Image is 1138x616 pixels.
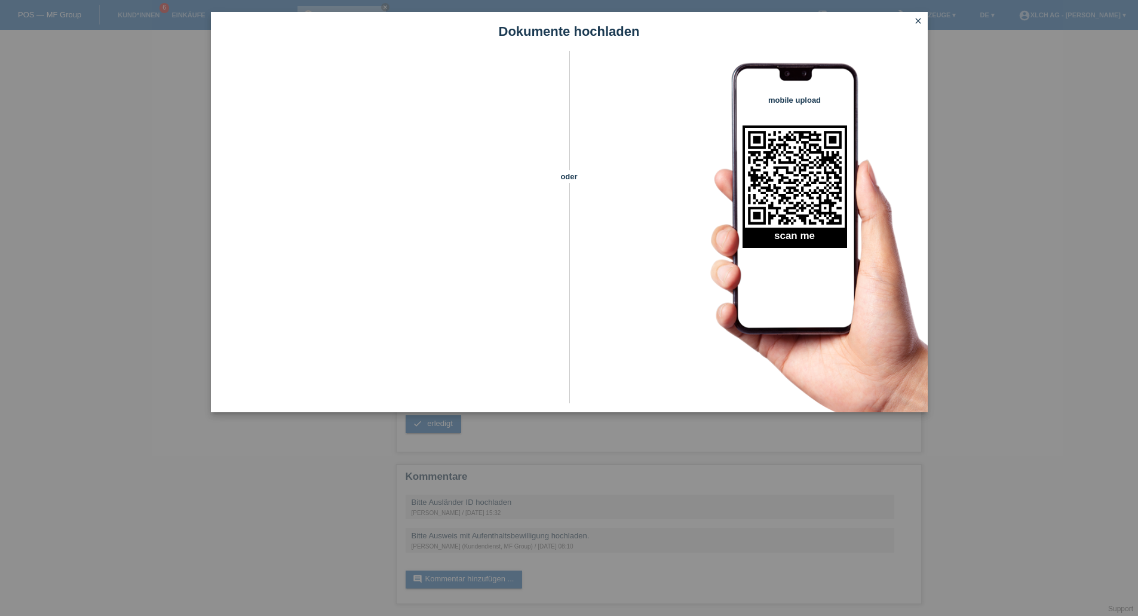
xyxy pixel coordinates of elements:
[743,96,847,105] h4: mobile upload
[910,15,926,29] a: close
[229,81,548,379] iframe: Upload
[211,24,928,39] h1: Dokumente hochladen
[743,230,847,248] h2: scan me
[913,16,923,26] i: close
[548,170,590,183] span: oder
